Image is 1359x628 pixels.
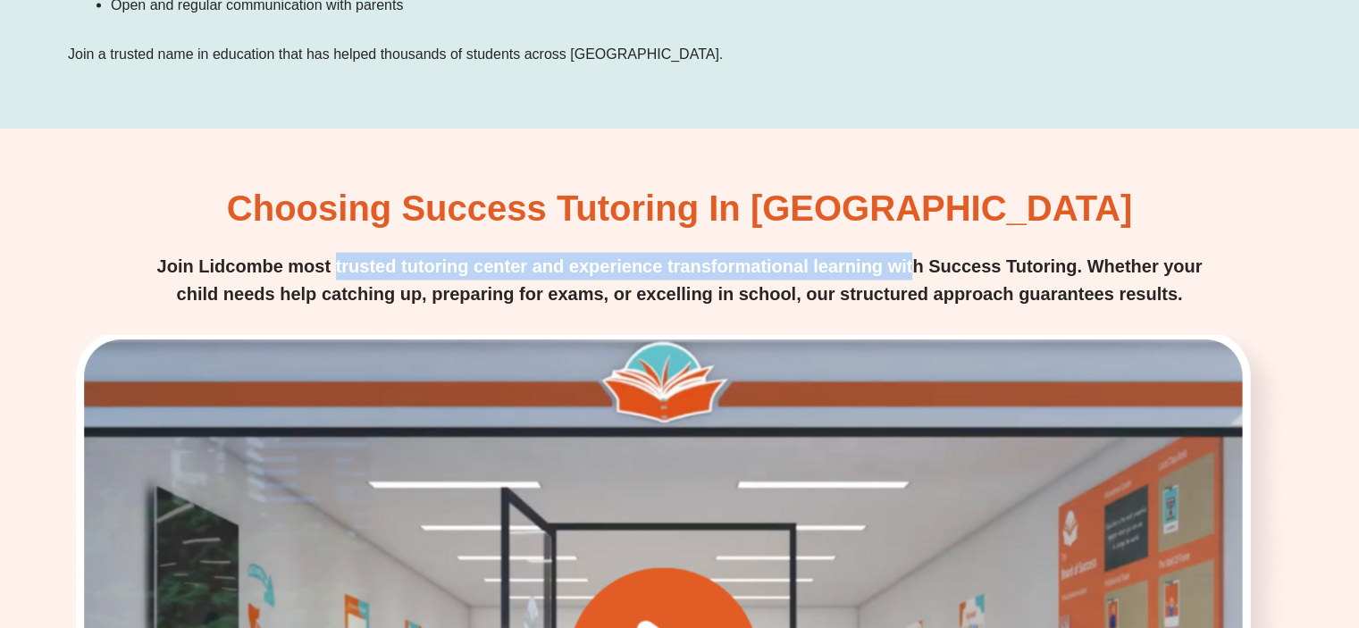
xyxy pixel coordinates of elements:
h2: Choosing Success Tutoring in [GEOGRAPHIC_DATA] [227,189,1132,225]
iframe: Chat Widget [1270,542,1359,628]
span: Join a trusted name in education that has helped thousands of students across [GEOGRAPHIC_DATA]. [68,46,723,61]
p: Join Lidcombe most trusted tutoring center and experience transformational learning with Success ... [154,252,1205,307]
